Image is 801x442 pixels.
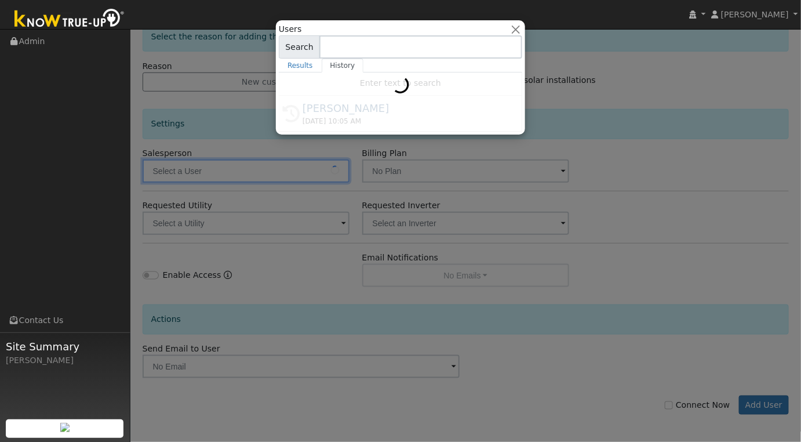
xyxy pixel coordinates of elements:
[721,10,789,19] span: [PERSON_NAME]
[279,23,301,35] span: Users
[279,35,320,59] span: Search
[60,423,70,432] img: retrieve
[9,6,130,32] img: Know True-Up
[6,354,124,367] div: [PERSON_NAME]
[322,59,364,73] a: History
[279,59,322,73] a: Results
[6,339,124,354] span: Site Summary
